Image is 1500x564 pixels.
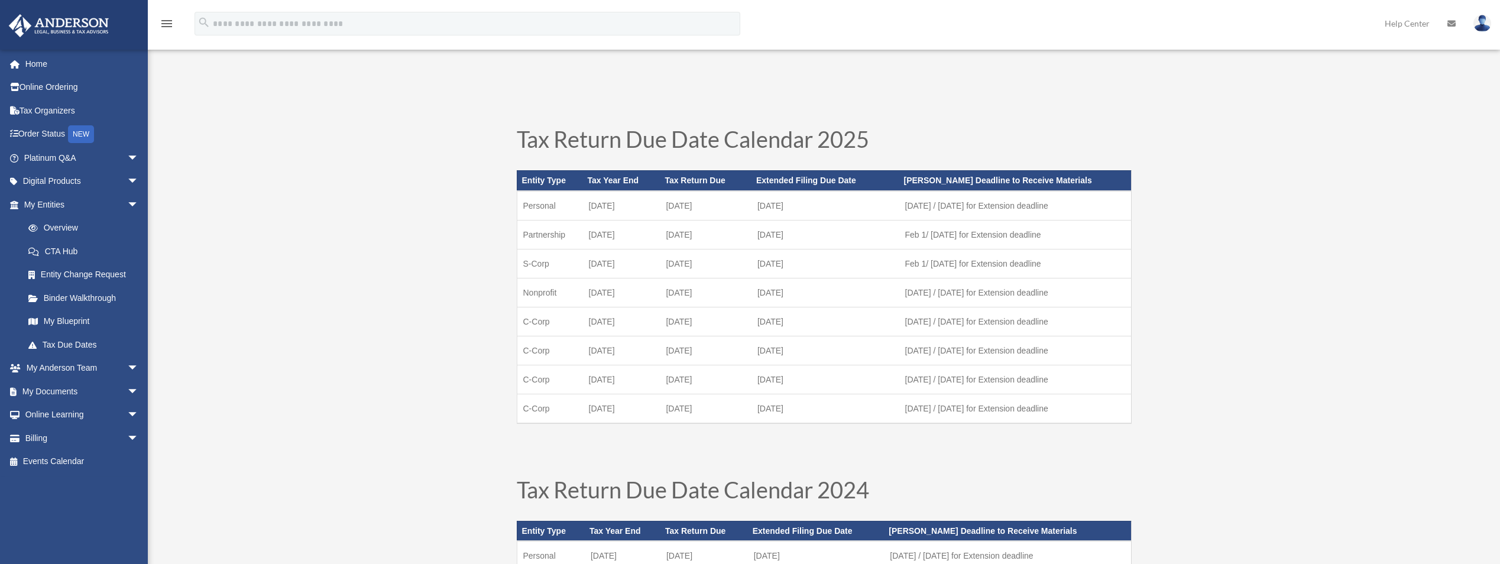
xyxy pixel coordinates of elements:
[8,380,157,403] a: My Documentsarrow_drop_down
[751,249,899,278] td: [DATE]
[751,191,899,221] td: [DATE]
[899,336,1131,365] td: [DATE] / [DATE] for Extension deadline
[751,278,899,307] td: [DATE]
[8,52,157,76] a: Home
[8,356,157,380] a: My Anderson Teamarrow_drop_down
[660,365,751,394] td: [DATE]
[899,394,1131,423] td: [DATE] / [DATE] for Extension deadline
[660,249,751,278] td: [DATE]
[583,191,660,221] td: [DATE]
[517,307,583,336] td: C-Corp
[585,521,660,541] th: Tax Year End
[8,76,157,99] a: Online Ordering
[17,263,157,287] a: Entity Change Request
[899,307,1131,336] td: [DATE] / [DATE] for Extension deadline
[517,220,583,249] td: Partnership
[748,521,885,541] th: Extended Filing Due Date
[583,278,660,307] td: [DATE]
[17,239,157,263] a: CTA Hub
[884,521,1131,541] th: [PERSON_NAME] Deadline to Receive Materials
[127,403,151,427] span: arrow_drop_down
[660,220,751,249] td: [DATE]
[751,170,899,190] th: Extended Filing Due Date
[1473,15,1491,32] img: User Pic
[660,394,751,423] td: [DATE]
[751,307,899,336] td: [DATE]
[160,17,174,31] i: menu
[17,333,151,356] a: Tax Due Dates
[17,286,157,310] a: Binder Walkthrough
[751,394,899,423] td: [DATE]
[583,336,660,365] td: [DATE]
[751,220,899,249] td: [DATE]
[517,336,583,365] td: C-Corp
[517,278,583,307] td: Nonprofit
[660,170,751,190] th: Tax Return Due
[583,249,660,278] td: [DATE]
[660,278,751,307] td: [DATE]
[660,191,751,221] td: [DATE]
[660,307,751,336] td: [DATE]
[68,125,94,143] div: NEW
[583,394,660,423] td: [DATE]
[517,478,1132,507] h1: Tax Return Due Date Calendar 2024
[583,365,660,394] td: [DATE]
[517,170,583,190] th: Entity Type
[660,521,748,541] th: Tax Return Due
[583,220,660,249] td: [DATE]
[5,14,112,37] img: Anderson Advisors Platinum Portal
[8,450,157,474] a: Events Calendar
[127,146,151,170] span: arrow_drop_down
[517,249,583,278] td: S-Corp
[899,220,1131,249] td: Feb 1/ [DATE] for Extension deadline
[583,170,660,190] th: Tax Year End
[8,122,157,147] a: Order StatusNEW
[160,21,174,31] a: menu
[197,16,210,29] i: search
[517,521,585,541] th: Entity Type
[751,365,899,394] td: [DATE]
[899,365,1131,394] td: [DATE] / [DATE] for Extension deadline
[583,307,660,336] td: [DATE]
[751,336,899,365] td: [DATE]
[8,170,157,193] a: Digital Productsarrow_drop_down
[17,310,157,333] a: My Blueprint
[127,426,151,450] span: arrow_drop_down
[899,191,1131,221] td: [DATE] / [DATE] for Extension deadline
[8,146,157,170] a: Platinum Q&Aarrow_drop_down
[127,170,151,194] span: arrow_drop_down
[899,278,1131,307] td: [DATE] / [DATE] for Extension deadline
[899,249,1131,278] td: Feb 1/ [DATE] for Extension deadline
[899,170,1131,190] th: [PERSON_NAME] Deadline to Receive Materials
[517,365,583,394] td: C-Corp
[127,356,151,381] span: arrow_drop_down
[517,394,583,423] td: C-Corp
[8,426,157,450] a: Billingarrow_drop_down
[127,380,151,404] span: arrow_drop_down
[8,99,157,122] a: Tax Organizers
[660,336,751,365] td: [DATE]
[17,216,157,240] a: Overview
[8,193,157,216] a: My Entitiesarrow_drop_down
[8,403,157,427] a: Online Learningarrow_drop_down
[517,128,1132,156] h1: Tax Return Due Date Calendar 2025
[517,191,583,221] td: Personal
[127,193,151,217] span: arrow_drop_down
